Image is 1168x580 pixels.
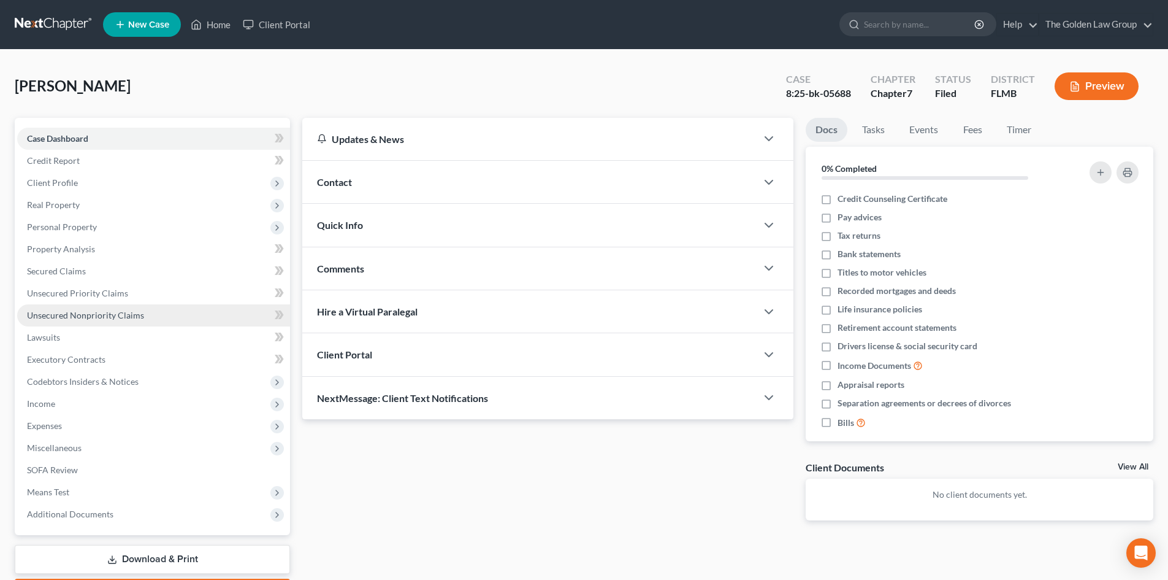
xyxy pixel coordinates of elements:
[838,285,956,297] span: Recorded mortgages and deeds
[838,322,956,334] span: Retirement account statements
[871,87,915,101] div: Chapter
[935,72,971,87] div: Status
[17,260,290,282] a: Secured Claims
[27,354,105,365] span: Executory Contracts
[317,392,488,404] span: NextMessage: Client Text Notifications
[27,222,97,232] span: Personal Property
[838,266,926,279] span: Titles to motor vehicles
[317,263,364,274] span: Comments
[806,461,884,474] div: Client Documents
[838,417,854,429] span: Bills
[871,72,915,87] div: Chapter
[27,155,80,166] span: Credit Report
[822,163,877,174] strong: 0% Completed
[806,118,847,142] a: Docs
[317,176,352,188] span: Contact
[838,397,1011,409] span: Separation agreements or decrees of divorces
[838,303,922,315] span: Life insurance policies
[27,487,69,497] span: Means Test
[27,310,144,320] span: Unsecured Nonpriority Claims
[27,288,128,298] span: Unsecured Priority Claims
[17,304,290,327] a: Unsecured Nonpriority Claims
[838,379,904,391] span: Appraisal reports
[27,420,62,431] span: Expenses
[17,128,290,150] a: Case Dashboard
[27,177,78,188] span: Client Profile
[1055,72,1139,100] button: Preview
[17,282,290,304] a: Unsecured Priority Claims
[317,306,418,317] span: Hire a Virtual Paralegal
[15,77,131,95] span: [PERSON_NAME]
[27,266,86,276] span: Secured Claims
[997,14,1038,36] a: Help
[128,20,169,29] span: New Case
[27,376,139,387] span: Codebtors Insiders & Notices
[997,118,1041,142] a: Timer
[1039,14,1153,36] a: The Golden Law Group
[991,72,1035,87] div: District
[27,244,95,254] span: Property Analysis
[27,443,82,453] span: Miscellaneous
[27,465,78,475] span: SOFA Review
[852,118,895,142] a: Tasks
[838,193,947,205] span: Credit Counseling Certificate
[899,118,948,142] a: Events
[17,150,290,172] a: Credit Report
[27,398,55,409] span: Income
[237,14,316,36] a: Client Portal
[1118,463,1148,471] a: View All
[17,327,290,349] a: Lawsuits
[15,545,290,574] a: Download & Print
[317,349,372,360] span: Client Portal
[838,340,977,352] span: Drivers license & social security card
[317,219,363,231] span: Quick Info
[17,238,290,260] a: Property Analysis
[838,211,882,223] span: Pay advices
[935,87,971,101] div: Filed
[864,13,976,36] input: Search by name...
[815,489,1143,501] p: No client documents yet.
[27,509,113,519] span: Additional Documents
[953,118,992,142] a: Fees
[17,459,290,481] a: SOFA Review
[17,349,290,371] a: Executory Contracts
[27,332,60,342] span: Lawsuits
[838,230,880,242] span: Tax returns
[838,248,901,260] span: Bank statements
[786,87,851,101] div: 8:25-bk-05688
[1126,538,1156,568] div: Open Intercom Messenger
[27,133,88,144] span: Case Dashboard
[907,87,912,99] span: 7
[786,72,851,87] div: Case
[317,133,742,145] div: Updates & News
[991,87,1035,101] div: FLMB
[27,199,80,210] span: Real Property
[185,14,237,36] a: Home
[838,360,911,372] span: Income Documents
